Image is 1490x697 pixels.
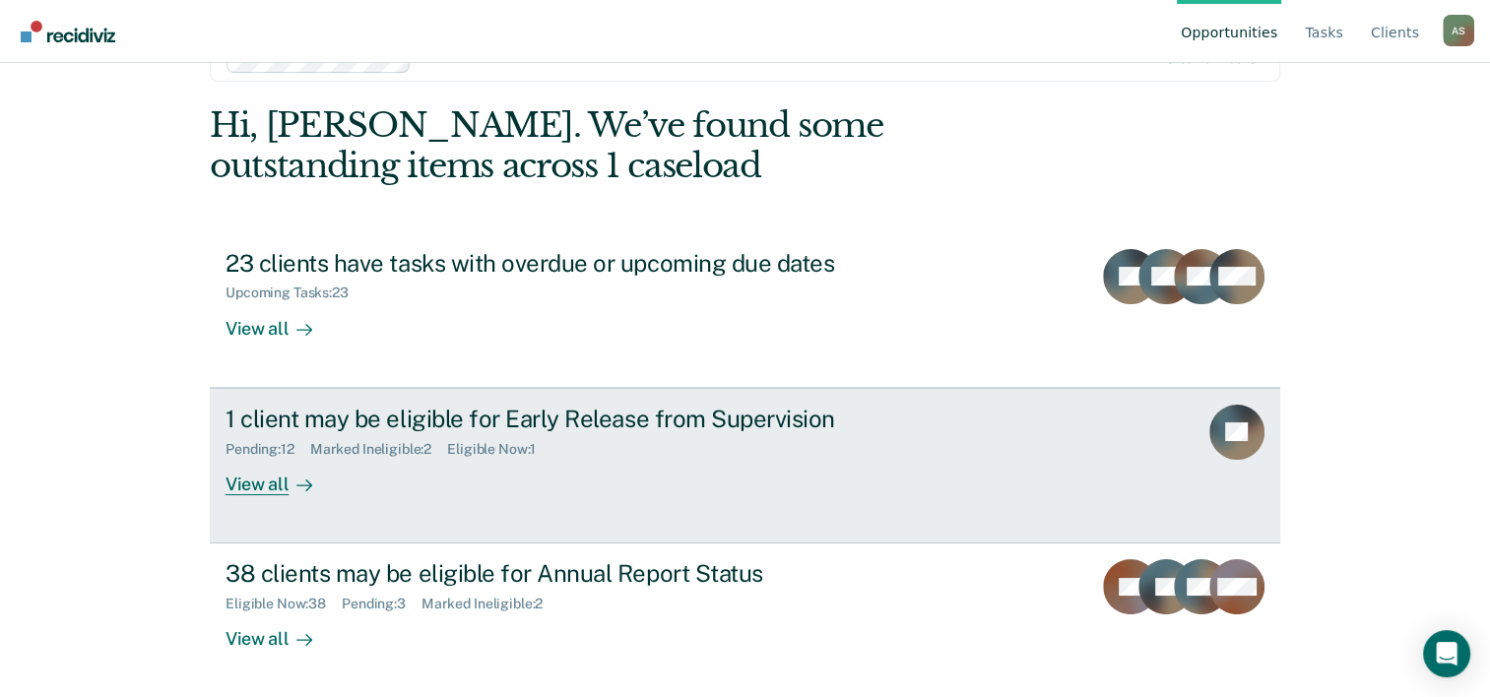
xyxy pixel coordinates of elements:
div: Marked Ineligible : 2 [421,596,558,612]
div: 1 client may be eligible for Early Release from Supervision [226,405,917,433]
div: Marked Ineligible : 2 [310,441,447,458]
a: 1 client may be eligible for Early Release from SupervisionPending:12Marked Ineligible:2Eligible ... [210,388,1280,543]
img: Recidiviz [21,21,115,42]
button: Profile dropdown button [1443,15,1474,46]
div: View all [226,457,336,495]
div: 38 clients may be eligible for Annual Report Status [226,559,917,588]
div: 23 clients have tasks with overdue or upcoming due dates [226,249,917,278]
a: 23 clients have tasks with overdue or upcoming due datesUpcoming Tasks:23View all [210,233,1280,388]
div: View all [226,612,336,651]
div: Pending : 12 [226,441,310,458]
div: Hi, [PERSON_NAME]. We’ve found some outstanding items across 1 caseload [210,105,1066,186]
div: Eligible Now : 38 [226,596,342,612]
div: Upcoming Tasks : 23 [226,285,364,301]
div: Pending : 3 [342,596,421,612]
div: Eligible Now : 1 [447,441,551,458]
div: View all [226,301,336,340]
div: Open Intercom Messenger [1423,630,1470,677]
div: A S [1443,15,1474,46]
